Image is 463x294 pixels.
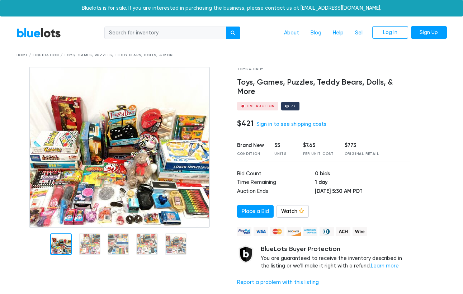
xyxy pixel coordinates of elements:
[16,53,447,58] div: Home / Liquidation / Toys, Games, Puzzles, Teddy Bears, Dolls, & More
[315,188,410,196] td: [DATE] 5:30 AM PDT
[237,245,255,263] img: buyer_protection_shield-3b65640a83011c7d3ede35a8e5a80bfdfaa6a97447f0071c1475b91a4b0b3d01.png
[287,227,301,236] img: discover-82be18ecfda2d062aad2762c1ca80e2d36a4073d45c9e0ffae68cd515fbd3d32.png
[278,26,305,40] a: About
[104,27,226,39] input: Search for inventory
[254,227,268,236] img: visa-79caf175f036a155110d1892330093d4c38f53c55c9ec9e2c3a54a56571784bb.png
[327,26,349,40] a: Help
[277,205,309,218] a: Watch
[371,263,399,269] a: Learn more
[237,179,315,188] td: Time Remaining
[345,142,379,150] div: $773
[29,67,210,228] img: 27e2a98b-ce9c-4665-844c-42c009af2d5d-1752164510.jpg
[237,170,315,179] td: Bid Count
[237,78,410,96] h4: Toys, Games, Puzzles, Teddy Bears, Dolls, & More
[345,151,379,157] div: Original Retail
[256,121,326,127] a: Sign in to see shipping costs
[336,227,350,236] img: ach-b7992fed28a4f97f893c574229be66187b9afb3f1a8d16a4691d3d3140a8ab00.png
[237,227,251,236] img: paypal_credit-80455e56f6e1299e8d57f40c0dcee7b8cd4ae79b9eccbfc37e2480457ba36de9.png
[291,104,296,108] div: 77
[353,227,367,236] img: wire-908396882fe19aaaffefbd8e17b12f2f29708bd78693273c0e28e3a24408487f.png
[274,151,292,157] div: Units
[237,279,319,285] a: Report a problem with this listing
[315,179,410,188] td: 1 day
[372,26,408,39] a: Log In
[237,142,264,150] div: Brand New
[261,245,410,270] div: You are guaranteed to receive the inventory described in the listing or we'll make it right with ...
[237,205,274,218] a: Place a Bid
[320,227,334,236] img: diners_club-c48f30131b33b1bb0e5d0e2dbd43a8bea4cb12cb2961413e2f4250e06c020426.png
[303,142,334,150] div: $7.65
[261,245,410,253] h5: BlueLots Buyer Protection
[349,26,369,40] a: Sell
[270,227,284,236] img: mastercard-42073d1d8d11d6635de4c079ffdb20a4f30a903dc55d1612383a1b395dd17f39.png
[411,26,447,39] a: Sign Up
[303,151,334,157] div: Per Unit Cost
[237,67,410,72] div: Toys & Baby
[274,142,292,150] div: 55
[16,28,61,38] a: BlueLots
[247,104,275,108] div: Live Auction
[237,119,254,128] h4: $421
[305,26,327,40] a: Blog
[237,188,315,196] td: Auction Ends
[303,227,317,236] img: american_express-ae2a9f97a040b4b41f6397f7637041a5861d5f99d0716c09922aba4e24c8547d.png
[315,170,410,179] td: 0 bids
[237,151,264,157] div: Condition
